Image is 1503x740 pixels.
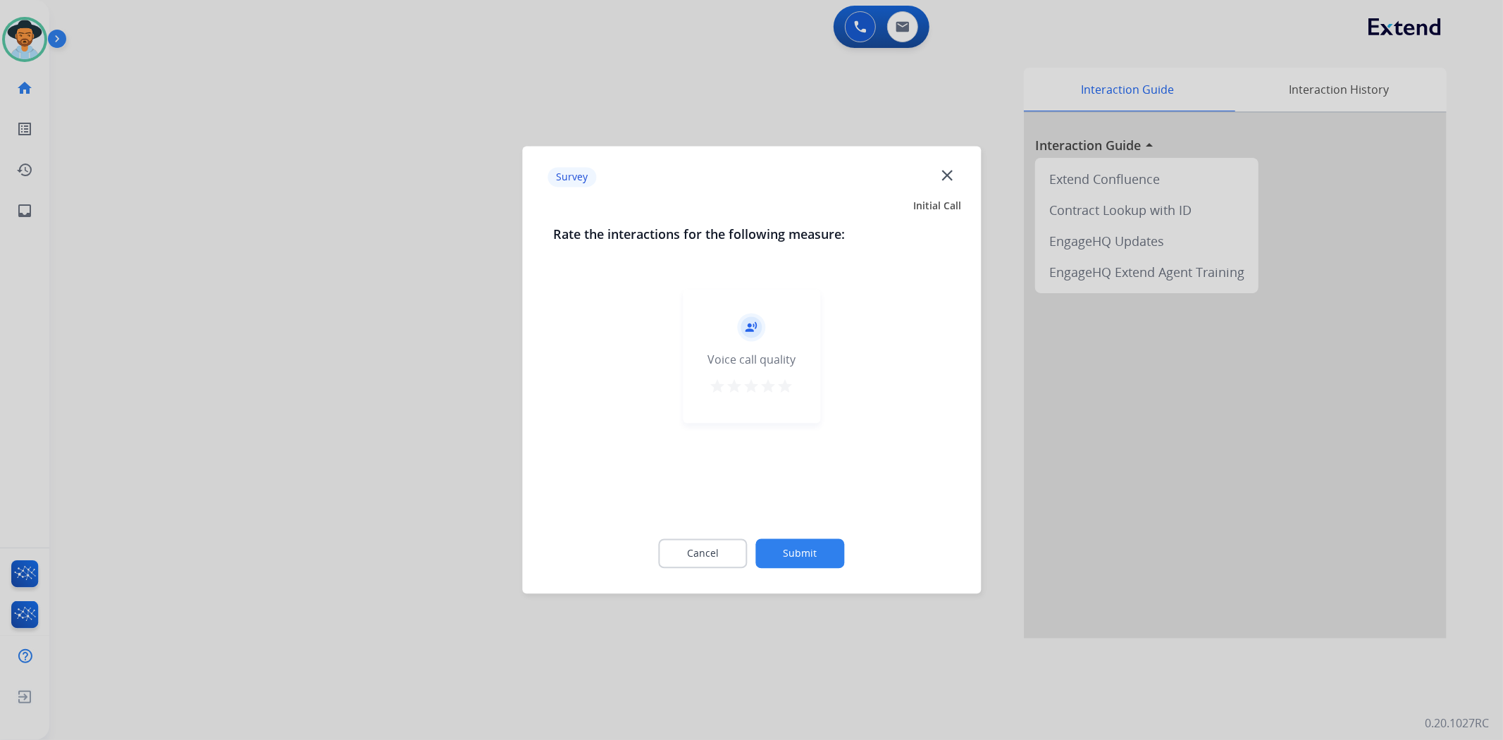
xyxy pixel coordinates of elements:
div: Voice call quality [707,352,796,369]
mat-icon: close [938,166,956,184]
mat-icon: star [726,378,743,395]
h3: Rate the interactions for the following measure: [553,225,950,245]
p: Survey [548,167,596,187]
mat-icon: star [743,378,760,395]
button: Cancel [659,539,748,569]
mat-icon: star [760,378,777,395]
mat-icon: star [777,378,794,395]
span: Initial Call [913,199,961,214]
p: 0.20.1027RC [1425,715,1489,732]
mat-icon: record_voice_over [746,321,758,334]
button: Submit [756,539,845,569]
mat-icon: star [710,378,726,395]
